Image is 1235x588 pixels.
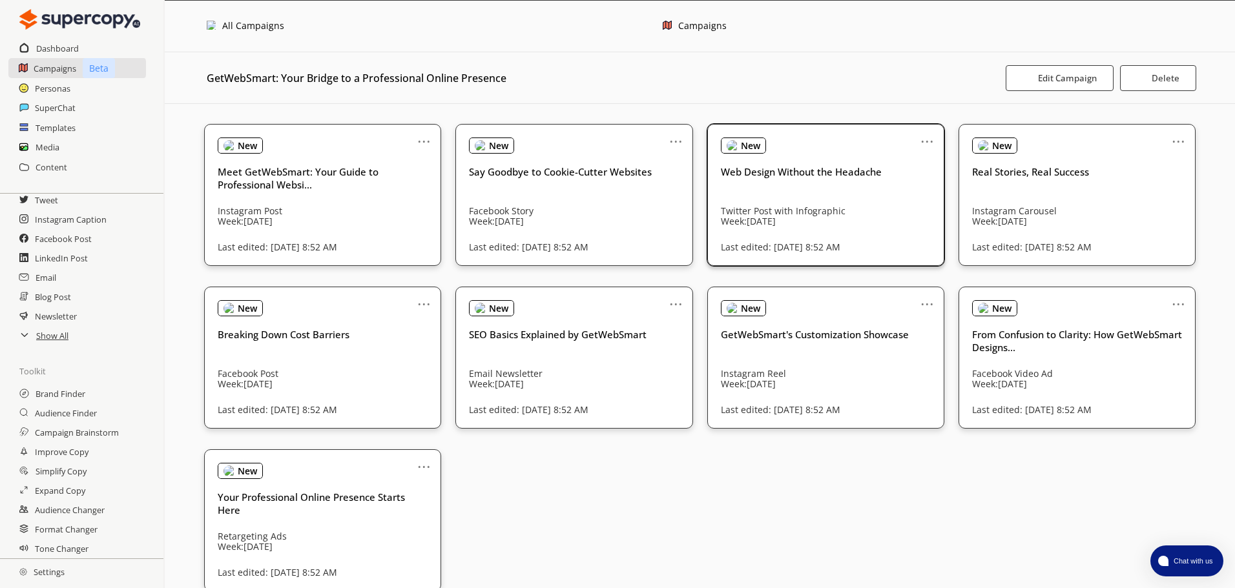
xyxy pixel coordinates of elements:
h3: GetWebSmart: Your Bridge to a Professional Online Presence [207,68,506,88]
b: New [992,141,1012,151]
img: Close [475,140,486,152]
b: New [741,141,760,151]
a: ... [1172,131,1185,141]
a: ... [920,131,934,141]
p: Last edited: [DATE] 8:52 AM [721,405,957,415]
p: Last edited: [DATE] 8:52 AM [469,405,705,415]
a: Tweet [35,190,58,210]
p: Twitter Post with Infographic [721,206,940,216]
h3: Breaking Down Cost Barriers [218,328,428,341]
p: Week: [DATE] [721,216,940,227]
b: New [992,303,1012,314]
a: Expand Copy [35,481,85,500]
a: Tone Changer [35,539,88,558]
a: Campaigns [34,59,76,78]
h2: Media [36,137,59,157]
img: Close [207,21,216,30]
span: Chat with us [1168,556,1216,566]
a: Improve Copy [35,442,88,461]
p: Facebook Story [469,206,689,216]
img: Close [663,21,672,30]
p: Week: [DATE] [972,379,1192,389]
img: Close [978,303,990,314]
p: Last edited: [DATE] 8:52 AM [218,242,453,252]
p: Week: [DATE] [469,216,689,227]
img: Close [727,303,738,314]
p: Retargeting Ads [218,531,437,542]
a: Email [36,268,56,287]
img: Close [223,303,235,314]
h3: Your Professional Online Presence Starts Here [218,491,428,517]
img: Close [223,465,235,477]
a: Brand Finder [36,384,85,403]
a: Blog Post [35,287,71,307]
b: New [489,303,508,314]
a: Facebook Post [35,229,92,248]
img: Close [19,568,27,576]
div: Campaigns [678,21,727,32]
b: Edit Campaign [1038,72,1097,84]
img: Close [978,140,990,152]
p: Week: [DATE] [721,379,940,389]
a: ... [417,131,431,141]
h3: From Confusion to Clarity: How GetWebSmart Designs... [972,328,1182,354]
a: ... [669,294,683,304]
img: Close [727,140,738,152]
b: New [238,466,257,476]
a: Instagram Caption [35,210,107,229]
a: Audience Changer [35,500,105,520]
p: Instagram Reel [721,369,940,379]
a: Simplify Copy [36,461,87,481]
a: ... [920,294,934,304]
h2: Templates [36,118,76,137]
a: Show All [36,326,68,345]
b: New [238,303,257,314]
p: Week: [DATE] [218,216,437,227]
a: LinkedIn Post [35,248,88,268]
p: Last edited: [DATE] 8:52 AM [218,405,453,415]
a: Dashboard [36,39,79,58]
b: New [238,141,257,151]
p: Instagram Post [218,206,437,216]
a: Campaign Brainstorm [35,423,119,442]
p: Week: [DATE] [218,379,437,389]
img: Close [19,6,140,32]
b: New [489,141,508,151]
p: Week: [DATE] [972,216,1192,227]
h3: Say Goodbye to Cookie-Cutter Websites [469,165,679,178]
p: Facebook Video Ad [972,369,1192,379]
h3: Meet GetWebSmart: Your Guide to Professional Websi... [218,165,428,192]
p: Instagram Carousel [972,206,1192,216]
p: Email Newsletter [469,369,689,379]
p: Last edited: [DATE] 8:52 AM [218,567,453,578]
a: Format Changer [35,520,98,539]
button: Edit Campaign [1006,65,1114,91]
a: ... [1172,294,1185,304]
h3: SEO Basics Explained by GetWebSmart [469,328,679,341]
a: Newsletter [35,307,77,326]
p: Last edited: [DATE] 8:52 AM [469,242,705,252]
a: Personas [35,79,70,98]
a: Audience Finder [35,403,97,423]
h2: SuperChat [35,98,76,117]
p: Last edited: [DATE] 8:52 AM [972,405,1208,415]
h3: GetWebSmart's Customization Showcase [721,328,931,341]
